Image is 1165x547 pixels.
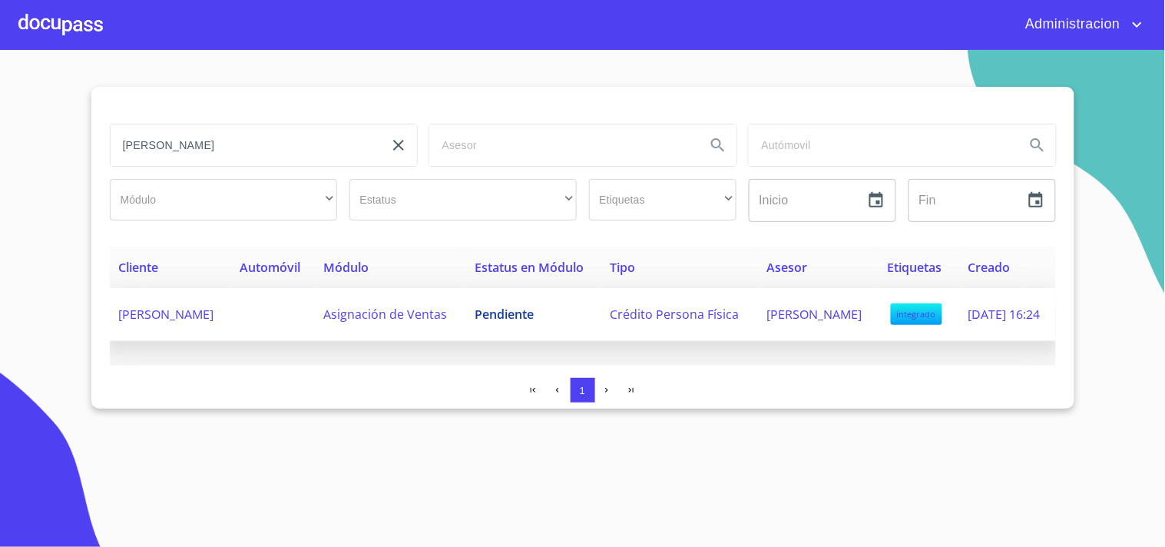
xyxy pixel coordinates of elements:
span: integrado [891,303,942,325]
span: Estatus en Módulo [475,259,584,276]
span: Automóvil [240,259,300,276]
span: Tipo [610,259,635,276]
div: ​ [110,179,337,220]
button: 1 [571,378,595,403]
input: search [429,124,693,166]
div: ​ [589,179,736,220]
span: Módulo [323,259,369,276]
button: account of current user [1014,12,1147,37]
span: [PERSON_NAME] [766,306,862,323]
span: Asignación de Ventas [323,306,447,323]
button: clear input [380,127,417,164]
div: ​ [349,179,577,220]
input: search [111,124,375,166]
span: Crédito Persona Física [610,306,739,323]
button: Search [700,127,736,164]
span: Pendiente [475,306,534,323]
span: Asesor [766,259,807,276]
span: [DATE] 16:24 [968,306,1041,323]
span: [PERSON_NAME] [119,306,214,323]
span: 1 [580,385,585,396]
span: Etiquetas [888,259,942,276]
button: Search [1019,127,1056,164]
span: Creado [968,259,1011,276]
span: Cliente [119,259,159,276]
input: search [749,124,1013,166]
span: Administracion [1014,12,1128,37]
